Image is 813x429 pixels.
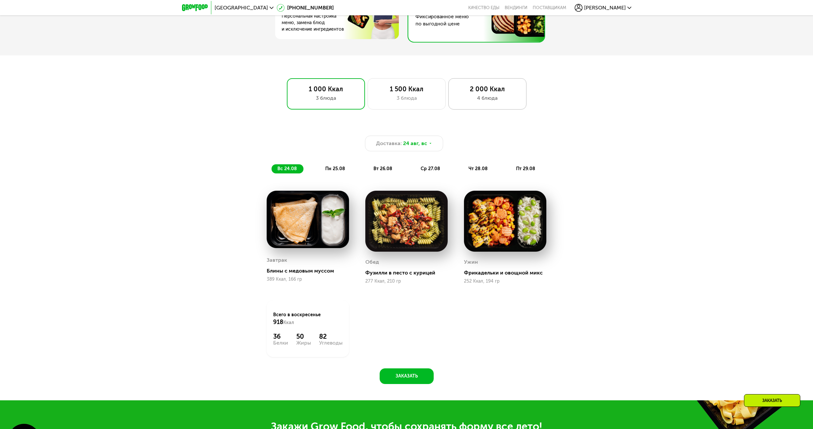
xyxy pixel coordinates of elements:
span: пн 25.08 [325,166,345,171]
div: 4 блюда [455,94,520,102]
div: Ужин [464,257,478,267]
span: Ккал [283,320,294,325]
div: Фрикадельки и овощной микс [464,270,552,276]
div: Углеводы [319,340,343,346]
div: Блины с медовым муссом [267,268,354,274]
div: Завтрак [267,255,287,265]
div: Заказать [744,394,800,407]
div: 2 000 Ккал [455,85,520,93]
div: 277 Ккал, 210 гр [365,279,448,284]
div: 3 блюда [374,94,439,102]
div: 389 Ккал, 166 гр [267,277,349,282]
span: вт 26.08 [373,166,392,171]
div: 50 [296,333,311,340]
div: Белки [273,340,288,346]
div: 252 Ккал, 194 гр [464,279,546,284]
span: 918 [273,318,283,326]
div: 82 [319,333,343,340]
div: Фузилли в песто с курицей [365,270,453,276]
div: Всего в воскресенье [273,312,343,326]
span: 24 авг, вс [403,140,427,147]
button: Заказать [380,368,434,384]
div: поставщикам [533,5,566,10]
a: Вендинги [505,5,527,10]
div: 1 500 Ккал [374,85,439,93]
span: пт 29.08 [516,166,535,171]
span: чт 28.08 [469,166,488,171]
span: [GEOGRAPHIC_DATA] [215,5,268,10]
a: [PHONE_NUMBER] [277,4,334,12]
a: Качество еды [468,5,499,10]
div: 3 блюда [294,94,358,102]
div: Обед [365,257,379,267]
span: вс 24.08 [277,166,297,171]
span: [PERSON_NAME] [584,5,626,10]
div: Жиры [296,340,311,346]
div: 1 000 Ккал [294,85,358,93]
span: ср 27.08 [421,166,440,171]
span: Доставка: [376,140,402,147]
div: 36 [273,333,288,340]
